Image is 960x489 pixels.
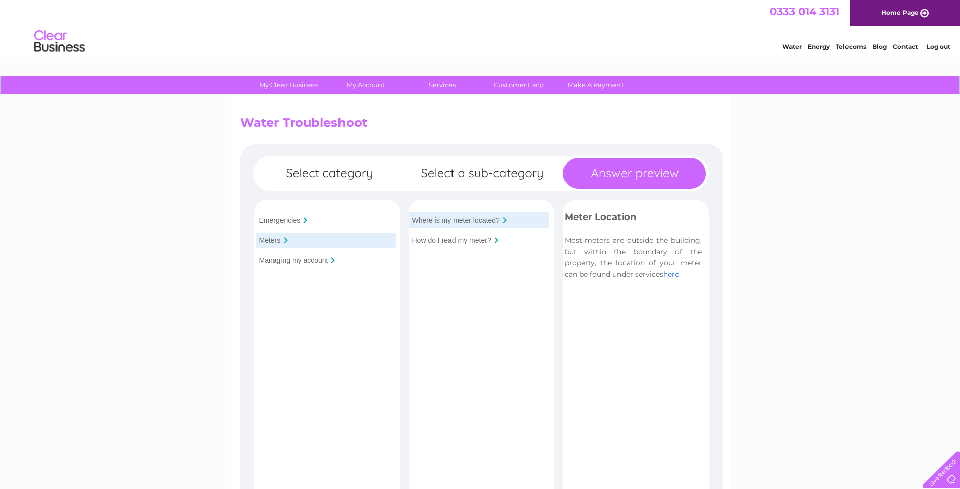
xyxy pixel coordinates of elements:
[808,43,830,50] a: Energy
[564,235,702,280] p: Most meters are outside the building, but within the boundary of the property, the location of yo...
[477,76,560,94] a: Customer Help
[401,76,484,94] a: Services
[34,26,85,57] img: logo.png
[412,216,500,224] input: Where is my meter located?
[927,43,950,50] a: Log out
[259,256,328,264] input: Managing my account
[247,76,330,94] a: My Clear Business
[836,43,866,50] a: Telecoms
[242,6,719,49] div: Clear Business is a trading name of Verastar Limited (registered in [GEOGRAPHIC_DATA] No. 3667643...
[554,76,637,94] a: Make A Payment
[240,116,720,135] h2: Water Troubleshoot
[564,210,702,228] h3: Meter Location
[324,76,407,94] a: My Account
[893,43,918,50] a: Contact
[259,236,281,244] input: Meters
[770,5,839,18] a: 0333 014 3131
[872,43,887,50] a: Blog
[663,269,679,279] a: here
[782,43,802,50] a: Water
[412,236,491,244] input: How do I read my meter?
[259,216,301,224] input: Emergencies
